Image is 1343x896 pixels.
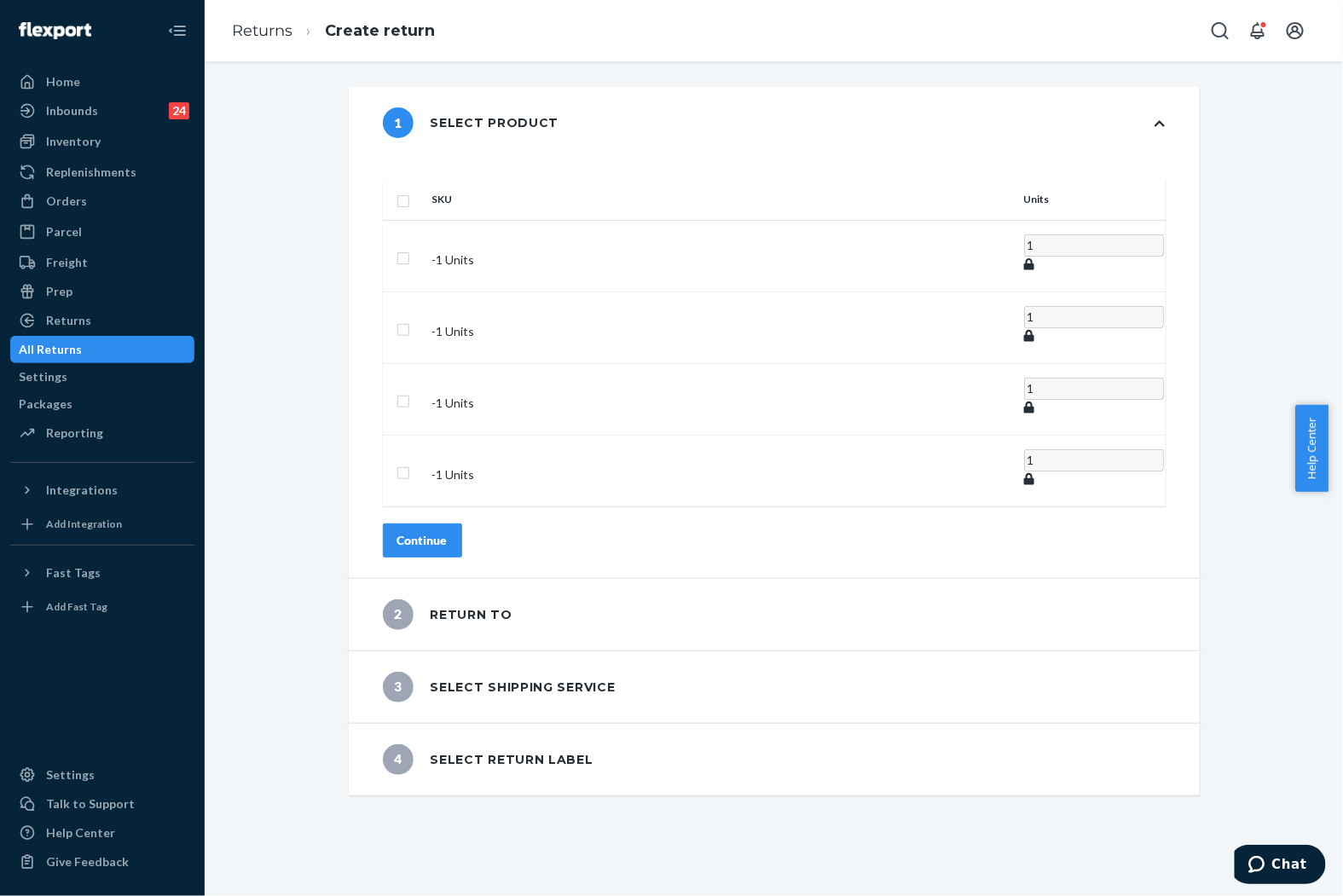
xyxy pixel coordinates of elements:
[46,853,129,870] div: Give Feedback
[10,390,194,418] a: Packages
[218,6,449,56] ol: breadcrumbs
[19,341,82,358] div: All Returns
[46,223,82,240] div: Parcel
[10,188,194,215] a: Orders
[10,511,194,538] a: Add Integration
[383,599,414,630] span: 2
[10,278,194,305] a: Prep
[1203,14,1237,48] button: Open Search Box
[10,819,194,847] a: Help Center
[10,559,194,587] button: Fast Tags
[432,395,1010,412] p: - 1 Units
[10,336,194,363] a: All Returns
[1295,405,1329,492] button: Help Center
[425,179,1017,220] th: SKU
[1241,14,1275,48] button: Open notifications
[10,307,194,334] a: Returns
[46,193,87,210] div: Orders
[383,672,616,702] div: Select shipping service
[383,599,512,630] div: Return to
[19,22,91,39] img: Flexport logo
[160,14,194,48] button: Close Navigation
[46,102,98,119] div: Inbounds
[19,396,72,413] div: Packages
[10,218,194,246] a: Parcel
[1024,449,1164,471] input: Enter quantity
[46,164,136,181] div: Replenishments
[46,312,91,329] div: Returns
[46,795,135,812] div: Talk to Support
[1017,179,1166,220] th: Units
[10,761,194,789] a: Settings
[10,363,194,390] a: Settings
[432,251,1010,269] p: - 1 Units
[46,73,80,90] div: Home
[46,517,122,531] div: Add Integration
[10,68,194,95] a: Home
[46,254,88,271] div: Freight
[432,466,1010,483] p: - 1 Units
[383,744,593,775] div: Select return label
[10,97,194,124] a: Inbounds24
[1024,378,1164,400] input: Enter quantity
[169,102,189,119] div: 24
[232,21,292,40] a: Returns
[10,128,194,155] a: Inventory
[383,107,414,138] span: 1
[19,368,67,385] div: Settings
[10,848,194,876] button: Give Feedback
[1278,14,1312,48] button: Open account menu
[1024,234,1164,257] input: Enter quantity
[383,107,559,138] div: Select product
[46,425,103,442] div: Reporting
[10,477,194,504] button: Integrations
[383,672,414,702] span: 3
[10,790,194,818] button: Talk to Support
[46,824,115,841] div: Help Center
[46,564,101,581] div: Fast Tags
[46,283,72,300] div: Prep
[325,21,435,40] a: Create return
[46,133,101,150] div: Inventory
[1024,306,1164,328] input: Enter quantity
[46,766,95,783] div: Settings
[46,482,118,499] div: Integrations
[383,523,462,558] button: Continue
[10,593,194,621] a: Add Fast Tag
[397,532,448,549] div: Continue
[46,599,107,614] div: Add Fast Tag
[383,744,414,775] span: 4
[1235,845,1326,887] iframe: Opens a widget where you can chat to one of our agents
[10,249,194,276] a: Freight
[10,159,194,186] a: Replenishments
[432,323,1010,340] p: - 1 Units
[10,419,194,447] a: Reporting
